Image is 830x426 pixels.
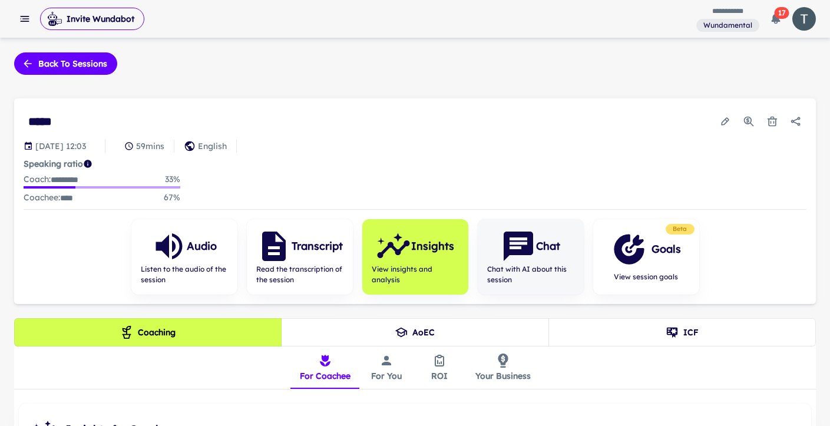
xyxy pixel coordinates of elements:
[290,346,540,389] div: insights tabs
[696,18,759,32] span: You are a member of this workspace. Contact your workspace owner for assistance.
[487,264,574,285] span: Chat with AI about this session
[362,219,468,295] button: InsightsView insights and analysis
[14,52,117,75] button: Back to sessions
[24,158,83,169] strong: Speaking ratio
[466,346,540,389] button: Your Business
[141,264,228,285] span: Listen to the audio of the session
[785,111,806,132] button: Share session
[762,111,783,132] button: Delete session
[83,159,92,169] svg: Coach/coachee ideal ratio of speaking is roughly 20:80. Mentor/mentee ideal ratio of speaking is ...
[14,318,282,346] button: Coaching
[668,224,692,234] span: Beta
[738,111,759,132] button: Usage Statistics
[372,264,459,285] span: View insights and analysis
[35,140,86,153] p: Session date
[699,20,757,31] span: Wundamental
[715,111,736,132] button: Edit session
[187,238,217,255] h6: Audio
[593,219,699,295] button: GoalsView session goals
[792,7,816,31] img: photoURL
[413,346,466,389] button: ROI
[411,238,454,255] h6: Insights
[290,346,360,389] button: For Coachee
[764,7,788,31] button: 17
[611,272,681,282] span: View session goals
[164,191,180,204] p: 67 %
[40,8,144,30] button: Invite Wundabot
[131,219,237,295] button: AudioListen to the audio of the session
[360,346,413,389] button: For You
[247,219,353,295] button: TranscriptRead the transcription of the session
[281,318,548,346] button: AoEC
[14,318,816,346] div: theme selection
[478,219,584,295] button: ChatChat with AI about this session
[548,318,816,346] button: ICF
[24,173,78,186] p: Coach :
[24,191,73,204] p: Coachee :
[165,173,180,186] p: 33 %
[536,238,560,255] h6: Chat
[775,7,789,19] span: 17
[256,264,343,285] span: Read the transcription of the session
[40,7,144,31] span: Invite Wundabot to record a meeting
[136,140,164,153] p: 59 mins
[198,140,227,153] p: English
[292,238,343,255] h6: Transcript
[652,241,681,257] h6: Goals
